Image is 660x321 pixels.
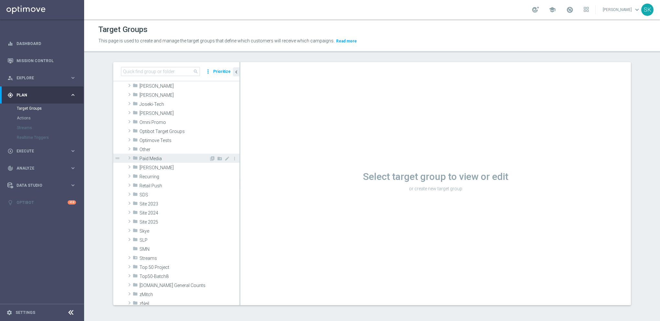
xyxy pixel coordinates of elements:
[133,119,138,127] i: folder
[139,174,239,180] span: Recurring
[133,92,138,99] i: folder
[133,273,138,281] i: folder
[7,58,76,63] button: Mission Control
[7,93,76,98] button: gps_fixed Plan keyboard_arrow_right
[133,246,138,253] i: folder
[70,75,76,81] i: keyboard_arrow_right
[17,123,83,133] div: Streams
[139,192,239,198] span: SDS
[7,92,13,98] i: gps_fixed
[335,38,357,45] button: Read more
[139,256,239,261] span: Streams
[240,171,631,183] h1: Select target group to view or edit
[139,210,239,216] span: Site 2024
[7,52,76,69] div: Mission Control
[7,149,76,154] button: play_circle_outline Execute keyboard_arrow_right
[16,183,70,187] span: Data Studio
[205,67,211,76] i: more_vert
[16,166,70,170] span: Analyze
[133,264,138,271] i: folder
[602,5,641,15] a: [PERSON_NAME]keyboard_arrow_down
[139,156,209,161] span: Paid Media
[139,93,239,98] span: Jess
[139,138,239,143] span: Optimove Tests
[7,148,70,154] div: Execute
[70,92,76,98] i: keyboard_arrow_right
[7,75,76,81] button: person_search Explore keyboard_arrow_right
[139,283,239,288] span: z.DM General Counts
[549,6,556,13] span: school
[16,311,35,315] a: Settings
[133,300,138,308] i: folder
[139,83,239,89] span: Jeff
[139,238,239,243] span: SLP
[133,255,138,262] i: folder_special
[139,274,239,279] span: Top50-Batch8
[133,146,138,154] i: folder
[7,92,70,98] div: Plan
[133,219,138,226] i: folder
[139,147,239,152] span: Other
[133,228,138,235] i: folder
[240,186,631,192] p: or create new target group
[139,228,239,234] span: Skye
[6,310,12,315] i: settings
[98,25,148,34] h1: Target Groups
[139,129,239,134] span: Optibot Target Groups
[7,165,13,171] i: track_changes
[17,116,67,121] a: Actions
[17,106,67,111] a: Target Groups
[139,201,239,207] span: Site 2023
[70,165,76,171] i: keyboard_arrow_right
[7,41,13,47] i: equalizer
[133,155,138,163] i: folder
[232,156,237,161] i: more_vert
[641,4,654,16] div: SK
[217,156,222,161] i: Add Folder
[133,164,138,172] i: folder
[133,183,138,190] i: folder
[633,6,641,13] span: keyboard_arrow_down
[139,102,239,107] span: Joseki-Tech
[7,183,76,188] button: Data Studio keyboard_arrow_right
[210,156,215,161] i: Add Target group
[133,201,138,208] i: folder
[16,35,76,52] a: Dashboard
[139,183,239,189] span: Retail Push
[133,173,138,181] i: folder
[7,194,76,211] div: Optibot
[17,133,83,142] div: Realtime Triggers
[7,75,70,81] div: Explore
[7,75,13,81] i: person_search
[70,182,76,188] i: keyboard_arrow_right
[139,247,239,252] span: SMN
[7,41,76,46] button: equalizer Dashboard
[16,149,70,153] span: Execute
[16,93,70,97] span: Plan
[70,148,76,154] i: keyboard_arrow_right
[139,292,239,297] span: zMitch
[139,120,239,125] span: Omni Promo
[225,156,230,161] i: Rename Folder
[139,165,239,171] span: Patrick
[212,67,232,76] button: Prioritize
[193,69,198,74] span: search
[133,282,138,290] i: folder
[233,69,239,75] i: chevron_left
[139,219,239,225] span: Site 2025
[133,237,138,244] i: folder
[98,38,335,43] span: This page is used to create and manage the target groups that define which customers will receive...
[133,210,138,217] i: folder
[16,76,70,80] span: Explore
[17,104,83,113] div: Target Groups
[139,265,239,270] span: Top 50 Project
[139,111,239,116] span: Mary
[121,67,200,76] input: Quick find group or folder
[7,200,76,205] button: lightbulb Optibot +10
[16,52,76,69] a: Mission Control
